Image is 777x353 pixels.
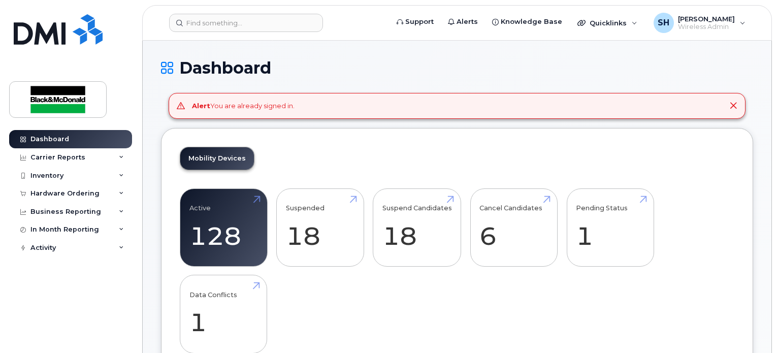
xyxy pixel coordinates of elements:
[161,59,753,77] h1: Dashboard
[286,194,354,261] a: Suspended 18
[189,194,258,261] a: Active 128
[180,147,254,170] a: Mobility Devices
[382,194,452,261] a: Suspend Candidates 18
[189,281,258,348] a: Data Conflicts 1
[192,101,295,111] div: You are already signed in.
[479,194,548,261] a: Cancel Candidates 6
[576,194,644,261] a: Pending Status 1
[192,102,210,110] strong: Alert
